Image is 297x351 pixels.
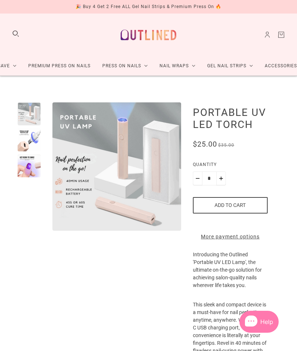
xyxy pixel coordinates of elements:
a: Outlined [116,19,181,50]
a: Press On Nails [96,56,154,76]
span: $35.00 [218,143,234,148]
a: Nail Wraps [154,56,201,76]
label: Quantity [193,161,268,171]
a: Gel Nail Strips [201,56,259,76]
button: Minus [193,171,202,185]
img: Portable UV LED Torch-Accessories-Outlined [52,102,181,231]
modal-trigger: Enlarge product image [52,102,181,231]
div: 🎉 Buy 4 Get 2 Free ALL Gel Nail Strips & Premium Press On 🔥 [76,3,221,11]
button: Search [12,30,20,38]
a: Premium Press On Nails [22,56,96,76]
h1: Portable UV LED Torch [193,106,268,131]
span: $25.00 [193,140,217,148]
button: Plus [216,171,226,185]
button: Add to cart [193,197,268,214]
p: $Compact and Portable: Pocket-sized design makes it easy to carry and use on-the-go [193,251,268,301]
a: Account [263,31,271,39]
a: Cart [277,31,285,39]
a: More payment options [193,233,268,241]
